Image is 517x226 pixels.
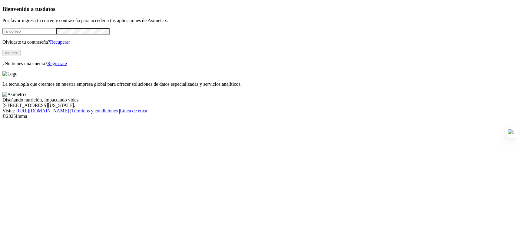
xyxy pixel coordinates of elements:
[2,50,21,56] button: Ingresa
[16,108,69,113] a: [URL][DOMAIN_NAME]
[2,97,515,103] div: Diseñando nutrición, impactando vidas.
[2,61,515,66] p: ¿No tienes una cuenta?
[2,6,515,12] h3: Bienvenido a tus
[2,103,515,108] div: [STREET_ADDRESS][US_STATE].
[2,28,56,35] input: Tu correo
[2,92,27,97] img: Asimetrix
[47,61,67,66] a: Regístrate
[2,114,515,119] div: © 2025 Iluma
[2,71,18,77] img: Logo
[42,6,55,12] span: datos
[2,39,515,45] p: Olvidaste tu contraseña?
[120,108,147,113] a: Línea de ética
[2,81,515,87] p: La tecnología que creamos en nuestra empresa global para ofrecer soluciones de datos especializad...
[50,39,70,45] a: Recuperar
[2,18,515,23] p: Por favor ingresa tu correo y contraseña para acceder a tus aplicaciones de Asimetrix:
[71,108,118,113] a: Términos y condiciones
[2,108,515,114] div: Visita : | |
